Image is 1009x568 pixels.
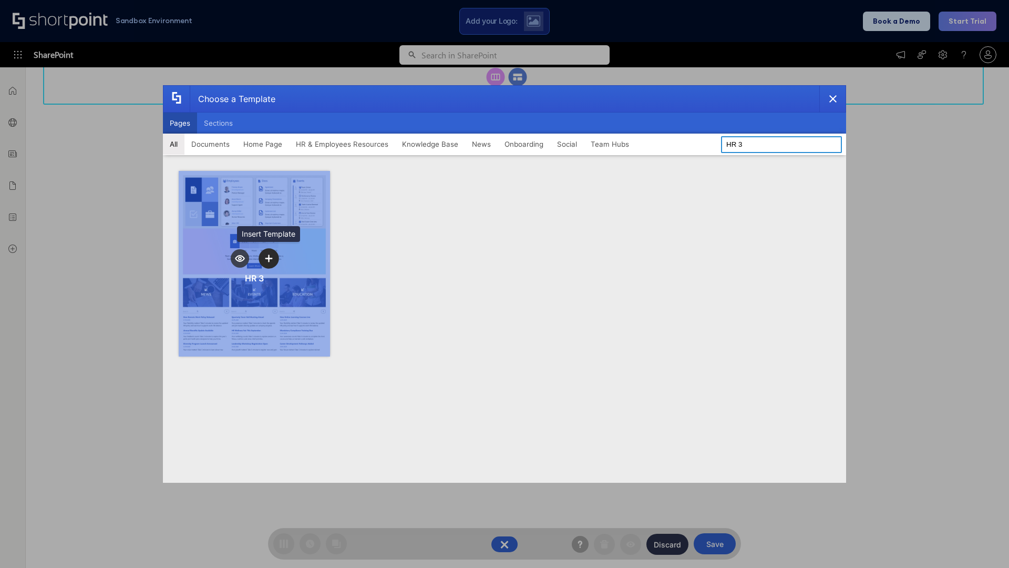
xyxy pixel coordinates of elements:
button: Knowledge Base [395,134,465,155]
button: Team Hubs [584,134,636,155]
button: Sections [197,113,240,134]
button: Onboarding [498,134,550,155]
button: Social [550,134,584,155]
div: template selector [163,85,846,483]
div: HR 3 [245,273,264,283]
button: HR & Employees Resources [289,134,395,155]
div: Choose a Template [190,86,275,112]
button: Home Page [236,134,289,155]
button: All [163,134,184,155]
iframe: Chat Widget [956,518,1009,568]
button: Documents [184,134,236,155]
button: News [465,134,498,155]
input: Search [721,136,842,153]
button: Pages [163,113,197,134]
